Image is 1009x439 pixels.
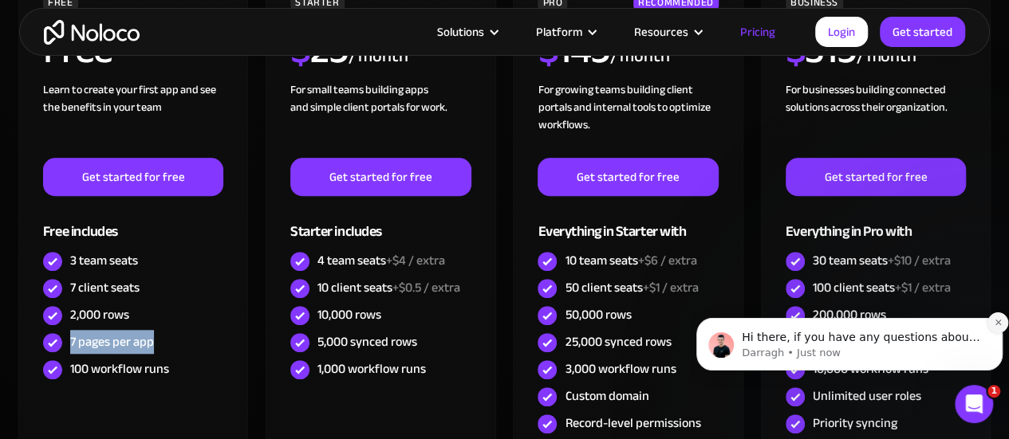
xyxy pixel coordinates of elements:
h2: 319 [786,29,857,69]
div: For businesses building connected solutions across their organization. ‍ [786,81,966,158]
a: Get started for free [786,158,966,196]
div: For small teams building apps and simple client portals for work. ‍ [290,81,471,158]
h2: Free [43,29,112,69]
div: 30 team seats [813,252,951,269]
a: home [44,20,140,45]
div: 25,000 synced rows [565,333,671,351]
div: Priority syncing [813,414,897,432]
div: Free includes [43,196,223,248]
span: +$1 / extra [895,276,951,300]
div: Platform [536,22,582,42]
div: 1,000 workflow runs [317,360,426,378]
div: Resources [614,22,720,42]
div: Record-level permissions [565,414,700,432]
div: For growing teams building client portals and internal tools to optimize workflows. [538,81,718,158]
a: Get started [880,17,965,47]
div: 7 pages per app [70,333,154,351]
div: 50 client seats [565,279,698,296]
div: / month [349,44,408,69]
div: 50,000 rows [565,306,631,323]
div: 4 team seats [317,252,445,269]
div: 100 workflow runs [70,360,169,378]
div: 10 team seats [565,252,696,269]
a: Get started for free [290,158,471,196]
div: 10 client seats [317,279,460,296]
span: +$4 / extra [386,249,445,272]
div: Everything in Starter with [538,196,718,248]
h2: 149 [538,29,609,69]
h2: 29 [290,29,349,69]
div: / month [609,44,669,69]
a: Login [815,17,868,47]
a: Pricing [720,22,795,42]
iframe: Intercom live chat [955,385,993,423]
div: Everything in Pro with [786,196,966,248]
div: 3 team seats [70,252,138,269]
div: Custom domain [565,387,648,405]
div: Solutions [437,22,484,42]
div: Platform [516,22,614,42]
div: 100 client seats [813,279,951,296]
div: Resources [634,22,688,42]
div: 3,000 workflow runs [565,360,676,378]
div: Learn to create your first app and see the benefits in your team ‍ [43,81,223,158]
span: 1 [987,385,1000,398]
div: 7 client seats [70,279,140,296]
div: Starter includes [290,196,471,248]
div: / month [857,44,916,69]
div: Unlimited user roles [813,387,921,405]
span: +$0.5 / extra [392,276,460,300]
div: 10,000 rows [317,306,381,323]
a: Get started for free [43,158,223,196]
div: Solutions [417,22,516,42]
span: +$10 / extra [888,249,951,272]
a: Get started for free [538,158,718,196]
div: 5,000 synced rows [317,333,417,351]
iframe: Intercom notifications message [690,284,1009,396]
span: +$6 / extra [637,249,696,272]
span: +$1 / extra [642,276,698,300]
div: 2,000 rows [70,306,129,323]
